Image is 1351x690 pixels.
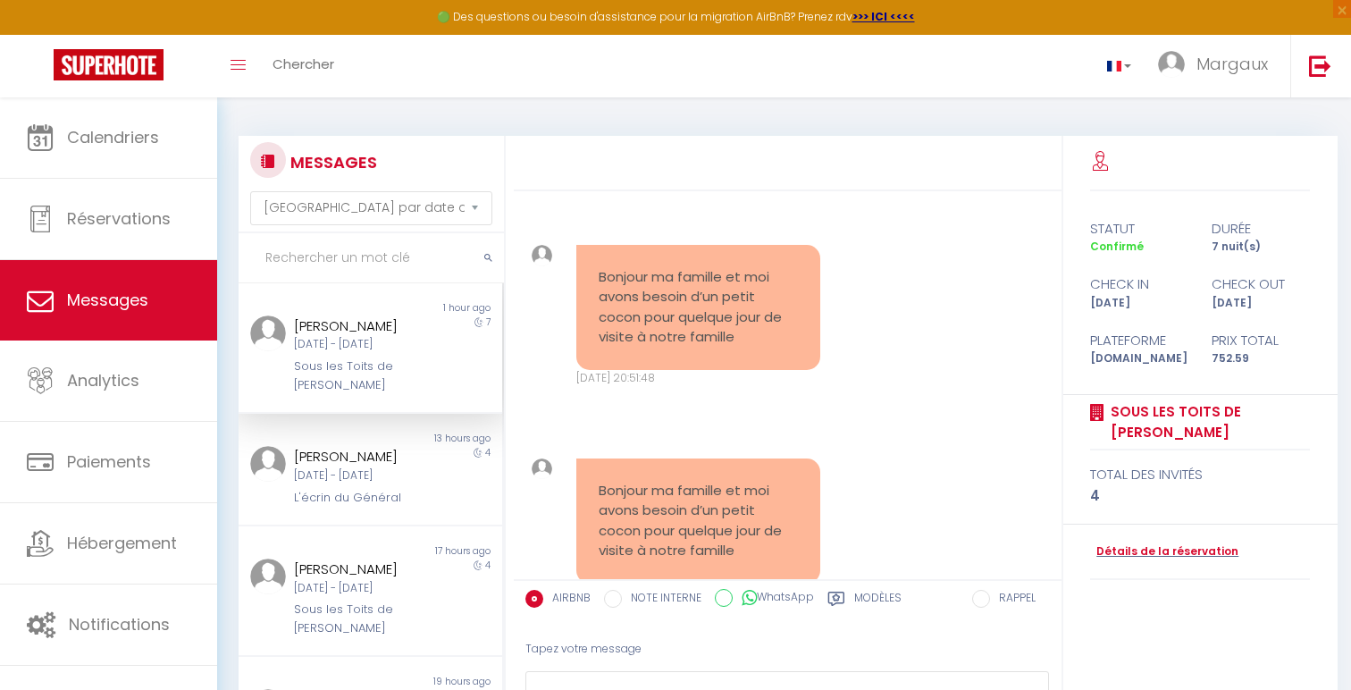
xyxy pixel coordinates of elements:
[69,613,170,635] span: Notifications
[1104,401,1310,443] a: Sous les Toits de [PERSON_NAME]
[54,49,164,80] img: Super Booking
[370,432,501,446] div: 13 hours ago
[294,580,424,597] div: [DATE] - [DATE]
[294,559,424,580] div: [PERSON_NAME]
[733,589,814,609] label: WhatsApp
[599,481,798,561] pre: Bonjour ma famille et moi avons besoin d’un petit cocon pour quelque jour de visite à notre famille
[532,245,553,266] img: ...
[485,446,491,459] span: 4
[854,590,902,612] label: Modèles
[239,233,504,283] input: Rechercher un mot clé
[370,544,501,559] div: 17 hours ago
[294,467,424,484] div: [DATE] - [DATE]
[543,590,591,610] label: AIRBNB
[1200,330,1322,351] div: Prix total
[1090,485,1310,507] div: 4
[1090,543,1238,560] a: Détails de la réservation
[1145,35,1290,97] a: ... Margaux
[1158,51,1185,78] img: ...
[250,316,286,351] img: ...
[1200,218,1322,240] div: durée
[273,55,334,73] span: Chercher
[294,489,424,507] div: L'écrin du Général
[286,142,377,182] h3: MESSAGES
[67,126,159,148] span: Calendriers
[1078,295,1200,312] div: [DATE]
[1309,55,1331,77] img: logout
[1078,218,1200,240] div: statut
[1200,273,1322,295] div: check out
[294,316,424,337] div: [PERSON_NAME]
[67,207,171,230] span: Réservations
[294,601,424,637] div: Sous les Toits de [PERSON_NAME]
[250,446,286,482] img: ...
[852,9,915,24] a: >>> ICI <<<<
[370,301,501,316] div: 1 hour ago
[67,369,139,391] span: Analytics
[67,289,148,311] span: Messages
[259,35,348,97] a: Chercher
[294,358,424,394] div: Sous les Toits de [PERSON_NAME]
[1078,350,1200,367] div: [DOMAIN_NAME]
[1078,330,1200,351] div: Plateforme
[485,559,491,572] span: 4
[525,627,1050,671] div: Tapez votre message
[532,459,553,480] img: ...
[67,450,151,473] span: Paiements
[576,370,820,387] div: [DATE] 20:51:48
[294,446,424,467] div: [PERSON_NAME]
[1200,295,1322,312] div: [DATE]
[622,590,701,610] label: NOTE INTERNE
[1200,239,1322,256] div: 7 nuit(s)
[1090,239,1144,254] span: Confirmé
[294,336,424,353] div: [DATE] - [DATE]
[1196,53,1268,75] span: Margaux
[370,675,501,689] div: 19 hours ago
[250,559,286,594] img: ...
[599,267,798,348] pre: Bonjour ma famille et moi avons besoin d’un petit cocon pour quelque jour de visite à notre famille
[1078,273,1200,295] div: check in
[990,590,1036,610] label: RAPPEL
[486,316,491,329] span: 7
[1200,350,1322,367] div: 752.59
[1090,464,1310,485] div: total des invités
[67,532,177,554] span: Hébergement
